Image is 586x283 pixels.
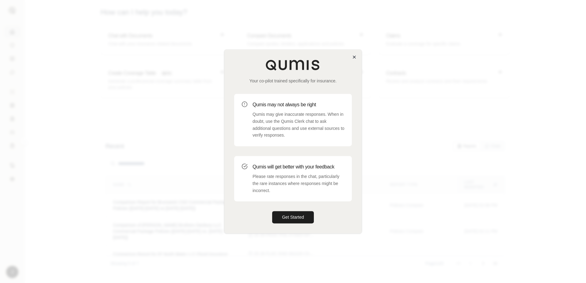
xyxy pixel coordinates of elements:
[265,59,321,70] img: Qumis Logo
[272,211,314,224] button: Get Started
[253,111,344,139] p: Qumis may give inaccurate responses. When in doubt, use the Qumis Clerk chat to ask additional qu...
[253,163,344,171] h3: Qumis will get better with your feedback
[234,78,352,84] p: Your co-pilot trained specifically for insurance.
[253,173,344,194] p: Please rate responses in the chat, particularly the rare instances where responses might be incor...
[253,101,344,108] h3: Qumis may not always be right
